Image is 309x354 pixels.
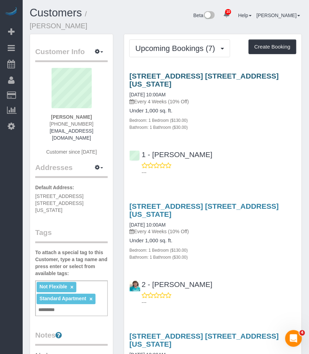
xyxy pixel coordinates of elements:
[35,46,108,62] legend: Customer Info
[220,7,233,22] a: 10
[129,108,296,114] h4: Under 1,000 sq. ft.
[50,128,93,141] a: [EMAIL_ADDRESS][DOMAIN_NAME]
[39,284,67,290] span: Not Flexible
[50,121,93,127] span: [PHONE_NUMBER]
[35,184,74,191] label: Default Address:
[30,7,82,19] a: Customers
[249,39,296,54] button: Create Booking
[35,249,108,277] label: To attach a special tag to this Customer, type a tag name and press enter or select from availabl...
[129,98,296,105] p: Every 4 Weeks (10% Off)
[129,39,230,57] button: Upcoming Bookings (7)
[129,150,212,158] a: 1 - [PERSON_NAME]
[89,296,92,302] a: ×
[129,281,212,289] a: 2 - [PERSON_NAME]
[194,13,215,18] a: Beta
[300,330,305,336] span: 4
[142,169,296,176] p: ---
[129,92,166,97] a: [DATE] 10:00AM
[129,238,296,244] h4: Under 1,000 sq. ft.
[129,125,188,130] small: Bathroom: 1 Bathroom ($30.00)
[129,222,166,228] a: [DATE] 10:00AM
[129,72,279,88] a: [STREET_ADDRESS] [STREET_ADDRESS][US_STATE]
[39,296,86,302] span: Standard Apartment
[135,44,219,53] span: Upcoming Bookings (7)
[35,193,83,213] span: [STREET_ADDRESS] [STREET_ADDRESS][US_STATE]
[129,248,188,253] small: Bedroom: 1 Bedroom ($130.00)
[129,118,188,123] small: Bedroom: 1 Bedroom ($130.00)
[285,330,302,347] iframe: Intercom live chat
[129,255,188,260] small: Bathroom: 1 Bathroom ($30.00)
[35,228,108,243] legend: Tags
[46,149,97,155] span: Customer since [DATE]
[51,114,92,120] strong: [PERSON_NAME]
[225,9,231,15] span: 10
[129,202,279,218] a: [STREET_ADDRESS] [STREET_ADDRESS][US_STATE]
[4,7,18,17] img: Automaid Logo
[129,332,279,348] a: [STREET_ADDRESS] [STREET_ADDRESS][US_STATE]
[129,228,296,235] p: Every 4 Weeks (10% Off)
[142,299,296,306] p: ---
[257,13,300,18] a: [PERSON_NAME]
[70,285,74,290] a: ×
[238,13,252,18] a: Help
[35,330,108,346] legend: Notes
[130,281,140,292] img: 2 - Hilda Coleman
[203,11,215,20] img: New interface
